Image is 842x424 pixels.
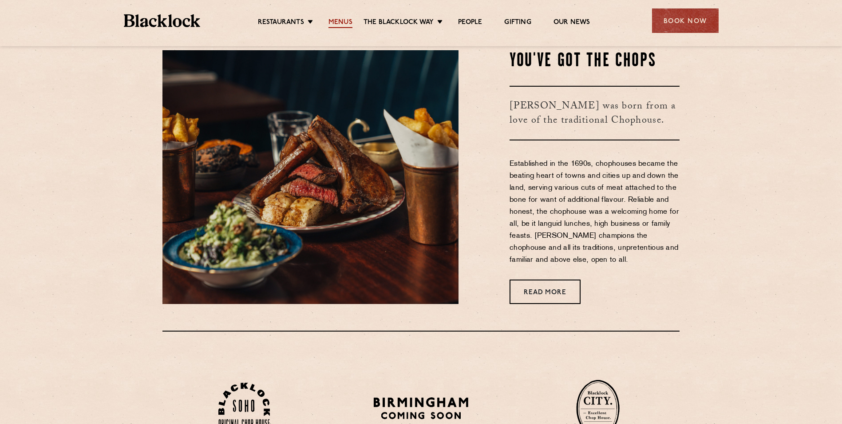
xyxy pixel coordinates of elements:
[328,18,352,28] a: Menus
[258,18,304,28] a: Restaurants
[124,14,201,27] img: BL_Textured_Logo-footer-cropped.svg
[364,18,434,28] a: The Blacklock Way
[553,18,590,28] a: Our News
[652,8,719,33] div: Book Now
[372,394,470,422] img: BIRMINGHAM-P22_-e1747915156957.png
[504,18,531,28] a: Gifting
[510,158,680,266] p: Established in the 1690s, chophouses became the beating heart of towns and cities up and down the...
[510,50,680,72] h2: You've Got The Chops
[162,50,459,304] img: May25-Blacklock-AllIn-00417-scaled-e1752246198448.jpg
[510,280,581,304] a: Read More
[510,86,680,140] h3: [PERSON_NAME] was born from a love of the traditional Chophouse.
[458,18,482,28] a: People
